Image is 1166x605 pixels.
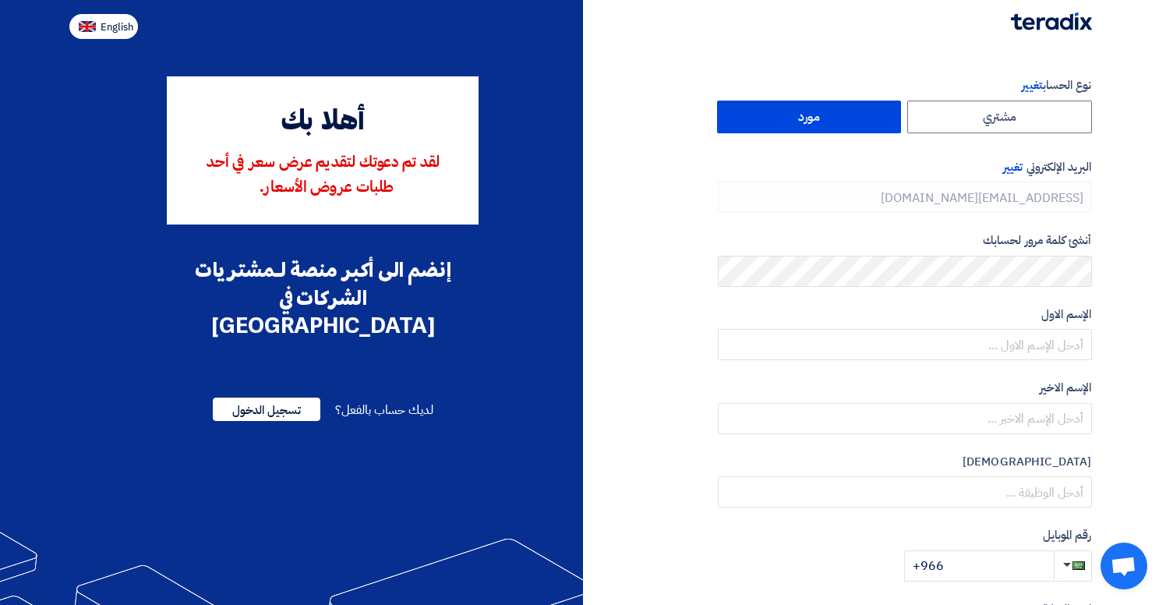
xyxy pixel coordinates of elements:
[718,232,1092,249] label: أنشئ كلمة مرور لحسابك
[718,403,1092,434] input: أدخل الإسم الاخير ...
[718,182,1092,213] input: أدخل بريد العمل الإلكتروني الخاص بك ...
[213,401,320,419] a: تسجيل الدخول
[907,101,1092,133] label: مشتري
[1101,543,1147,589] a: Open chat
[213,398,320,421] span: تسجيل الدخول
[718,379,1092,397] label: الإسم الاخير
[1003,158,1023,175] span: تغيير
[167,256,479,340] div: إنضم الى أكبر منصة لـمشتريات الشركات في [GEOGRAPHIC_DATA]
[718,329,1092,360] input: أدخل الإسم الاول ...
[79,21,96,33] img: en-US.png
[189,101,457,143] div: أهلا بك
[335,401,433,419] span: لديك حساب بالفعل؟
[101,22,133,33] span: English
[718,526,1092,544] label: رقم الموبايل
[69,14,138,39] button: English
[904,550,1054,582] input: أدخل رقم الموبايل ...
[718,476,1092,508] input: أدخل الوظيفة ...
[718,158,1092,176] label: البريد الإلكتروني
[718,76,1092,94] label: نوع الحساب
[718,453,1092,471] label: [DEMOGRAPHIC_DATA]
[1011,12,1092,30] img: Teradix logo
[717,101,902,133] label: مورد
[1022,76,1042,94] span: تغيير
[207,155,440,196] span: لقد تم دعوتك لتقديم عرض سعر في أحد طلبات عروض الأسعار.
[718,306,1092,324] label: الإسم الاول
